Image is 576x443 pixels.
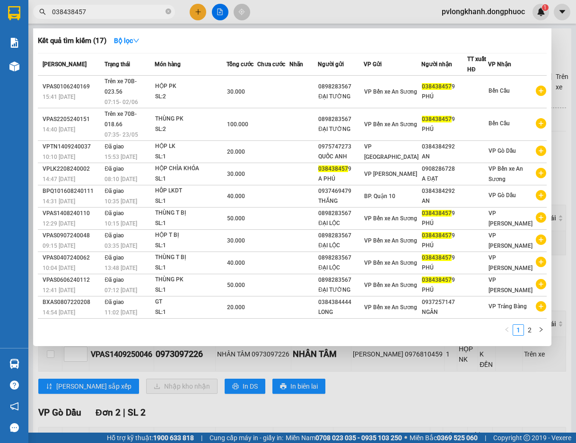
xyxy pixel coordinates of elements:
[133,37,140,44] span: down
[43,253,102,263] div: VPAS0407240062
[513,325,524,335] a: 1
[422,83,452,90] span: 038438457
[43,94,75,100] span: 15:41 [DATE]
[422,82,467,92] div: 9
[422,142,467,152] div: 0384384292
[422,232,452,239] span: 038438457
[155,297,226,307] div: GT
[364,260,417,266] span: VP Bến xe An Sương
[155,307,226,318] div: SL: 1
[422,164,467,174] div: 0908286728
[422,124,467,134] div: PHÚ
[364,143,419,160] span: VP [GEOGRAPHIC_DATA]
[155,141,226,152] div: HỘP LK
[43,309,75,316] span: 14:54 [DATE]
[422,277,452,283] span: 038438457
[105,131,138,138] span: 07:35 - 23/05
[422,218,467,228] div: PHÚ
[105,265,137,271] span: 13:48 [DATE]
[318,142,363,152] div: 0975747273
[155,174,226,184] div: SL: 1
[227,193,245,200] span: 40.000
[10,423,19,432] span: message
[227,148,245,155] span: 20.000
[105,210,124,217] span: Đã giao
[105,111,137,128] span: Trên xe 70B-018.66
[43,208,102,218] div: VPAS1408240110
[155,124,226,135] div: SL: 2
[488,61,511,68] span: VP Nhận
[422,231,467,241] div: 9
[43,82,102,92] div: VPAS0106240169
[105,78,137,95] span: Trên xe 70B-023.56
[422,152,467,162] div: AN
[364,237,417,244] span: VP Bến xe An Sương
[43,114,102,124] div: VPAS2205240151
[106,33,147,48] button: Bộ lọcdown
[10,402,19,411] span: notification
[9,359,19,369] img: warehouse-icon
[318,114,363,124] div: 0898283567
[318,196,363,206] div: THẮNG
[166,8,171,17] span: close-circle
[536,86,546,96] span: plus-circle
[227,215,245,222] span: 50.000
[43,243,75,249] span: 09:15 [DATE]
[318,241,363,251] div: ĐẠI LỘC
[155,196,226,207] div: SL: 1
[227,171,245,177] span: 30.000
[489,254,532,271] span: VP [PERSON_NAME]
[10,381,19,390] span: question-circle
[289,61,303,68] span: Nhãn
[489,303,527,310] span: VP Trảng Bàng
[227,88,245,95] span: 30.000
[105,165,124,172] span: Đã giao
[422,263,467,273] div: PHÚ
[227,237,245,244] span: 30.000
[422,254,452,261] span: 038438457
[43,265,75,271] span: 10:04 [DATE]
[155,263,226,273] div: SL: 1
[489,148,516,154] span: VP Gò Dầu
[489,232,532,249] span: VP [PERSON_NAME]
[43,220,75,227] span: 12:29 [DATE]
[43,126,75,133] span: 14:40 [DATE]
[489,87,510,94] span: Bến Cầu
[105,309,137,316] span: 11:02 [DATE]
[513,324,524,336] li: 1
[318,124,363,134] div: ĐẠI TƯỜNG
[43,297,102,307] div: BXAS0807220208
[43,287,75,294] span: 12:41 [DATE]
[422,297,467,307] div: 0937257147
[155,252,226,263] div: THÙNG T BỊ
[422,253,467,263] div: 9
[9,38,19,48] img: solution-icon
[318,165,348,172] span: 038438457
[318,174,363,184] div: A PHÚ
[422,210,452,217] span: 038438457
[43,142,102,152] div: VPTN1409240037
[364,304,417,311] span: VP Bến xe An Sương
[105,154,137,160] span: 15:53 [DATE]
[105,254,124,261] span: Đã giao
[105,61,130,68] span: Trạng thái
[155,275,226,285] div: THÙNG PK
[105,220,137,227] span: 10:15 [DATE]
[422,114,467,124] div: 9
[524,325,535,335] a: 2
[318,92,363,102] div: ĐẠI TƯỜNG
[38,36,106,46] h3: Kết quả tìm kiếm ( 17 )
[318,297,363,307] div: 0384384444
[422,116,452,122] span: 038438457
[155,114,226,124] div: THÙNG PK
[536,118,546,129] span: plus-circle
[535,324,547,336] li: Next Page
[155,186,226,196] div: HÔP LKDT
[105,198,137,205] span: 10:35 [DATE]
[155,241,226,251] div: SL: 1
[318,61,344,68] span: Người gửi
[536,190,546,200] span: plus-circle
[257,61,285,68] span: Chưa cước
[536,235,546,245] span: plus-circle
[318,285,363,295] div: ĐẠI TƯỜNG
